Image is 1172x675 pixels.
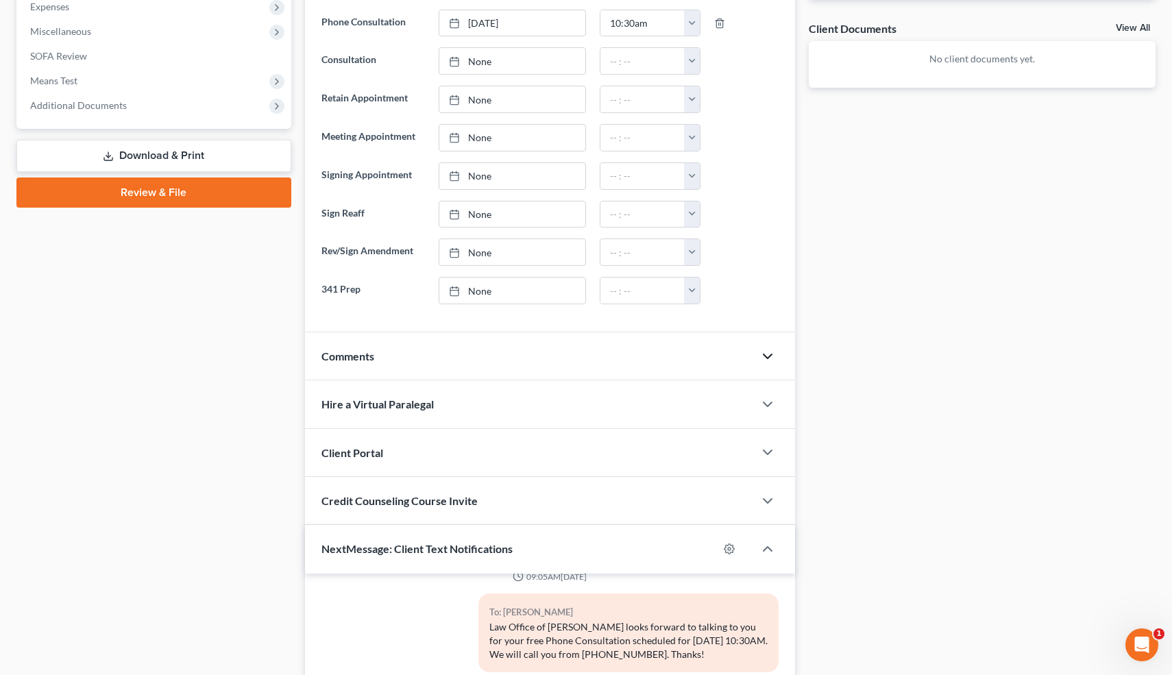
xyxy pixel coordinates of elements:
[30,50,87,62] span: SOFA Review
[439,163,585,189] a: None
[321,542,513,555] span: NextMessage: Client Text Notifications
[30,75,77,86] span: Means Test
[315,201,432,228] label: Sign Reaff
[600,125,685,151] input: -- : --
[600,201,685,228] input: -- : --
[600,86,685,112] input: -- : --
[16,177,291,208] a: Review & File
[321,571,779,582] div: 09:05AM[DATE]
[315,162,432,190] label: Signing Appointment
[820,52,1145,66] p: No client documents yet.
[321,446,383,459] span: Client Portal
[321,349,374,363] span: Comments
[600,278,685,304] input: -- : --
[315,47,432,75] label: Consultation
[600,48,685,74] input: -- : --
[600,163,685,189] input: -- : --
[439,201,585,228] a: None
[315,277,432,304] label: 341 Prep
[600,10,685,36] input: -- : --
[1125,628,1158,661] iframe: Intercom live chat
[1116,23,1150,33] a: View All
[600,239,685,265] input: -- : --
[439,278,585,304] a: None
[439,86,585,112] a: None
[315,10,432,37] label: Phone Consultation
[489,620,768,661] div: Law Office of [PERSON_NAME] looks forward to talking to you for your free Phone Consultation sche...
[439,125,585,151] a: None
[315,238,432,266] label: Rev/Sign Amendment
[321,397,434,410] span: Hire a Virtual Paralegal
[16,140,291,172] a: Download & Print
[489,604,768,620] div: To: [PERSON_NAME]
[30,99,127,111] span: Additional Documents
[809,21,896,36] div: Client Documents
[19,44,291,69] a: SOFA Review
[315,86,432,113] label: Retain Appointment
[1153,628,1164,639] span: 1
[439,239,585,265] a: None
[30,25,91,37] span: Miscellaneous
[315,124,432,151] label: Meeting Appointment
[321,494,478,507] span: Credit Counseling Course Invite
[439,48,585,74] a: None
[439,10,585,36] a: [DATE]
[30,1,69,12] span: Expenses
